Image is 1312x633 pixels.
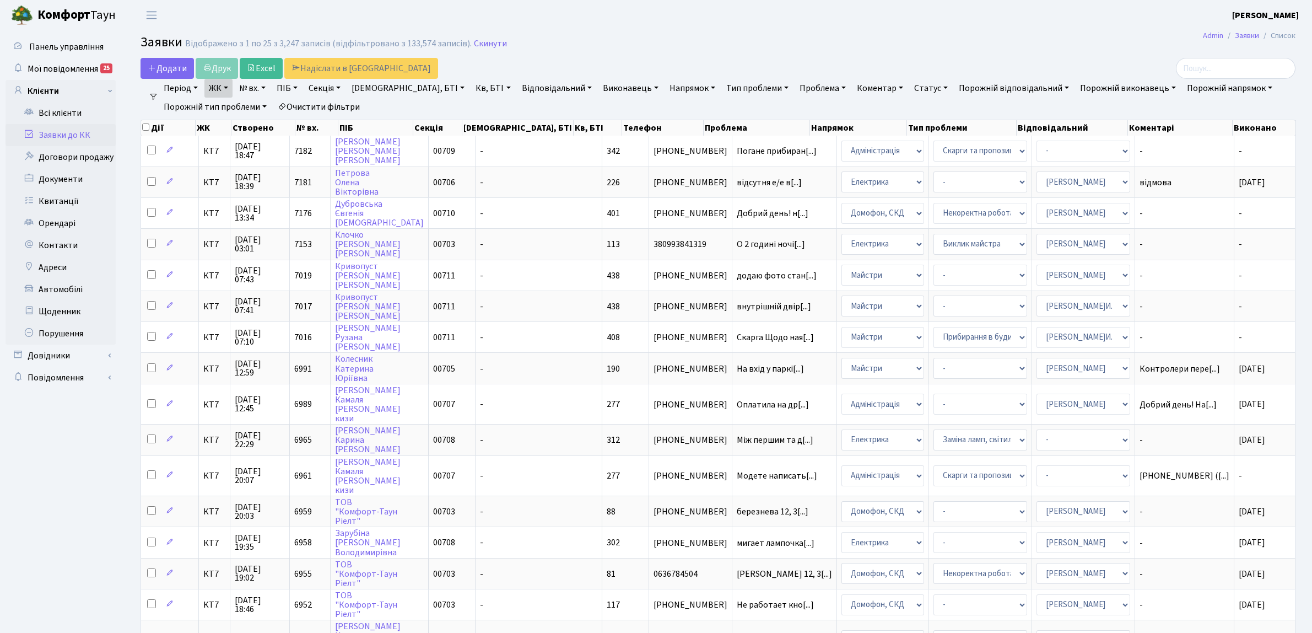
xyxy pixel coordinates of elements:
[235,173,285,191] span: [DATE] 18:39
[294,537,312,549] span: 6958
[37,6,90,24] b: Комфорт
[1259,30,1295,42] li: Список
[737,207,808,219] span: Добрий день! н[...]
[654,178,727,187] span: [PHONE_NUMBER]
[1128,120,1233,136] th: Коментарі
[159,98,271,116] a: Порожній тип проблеми
[29,41,104,53] span: Панель управління
[654,471,727,480] span: [PHONE_NUMBER]
[480,238,483,250] span: -
[654,364,727,373] span: [PHONE_NUMBER]
[1140,600,1229,609] span: -
[607,331,620,344] span: 408
[722,79,793,98] a: Тип проблеми
[654,240,727,249] span: 380993841319
[598,79,663,98] a: Виконавець
[335,353,374,384] a: КолесникКатеринаЮріївна
[1239,568,1265,580] span: [DATE]
[203,271,225,280] span: КТ7
[471,79,515,98] a: Кв, БТІ
[231,120,295,136] th: Створено
[235,534,285,551] span: [DATE] 19:35
[607,176,620,189] span: 226
[795,79,850,98] a: Проблема
[338,120,413,136] th: ПІБ
[203,507,225,516] span: КТ7
[235,142,285,160] span: [DATE] 18:47
[433,331,455,344] span: 00711
[159,79,202,98] a: Період
[235,503,285,521] span: [DATE] 20:03
[1239,537,1265,549] span: [DATE]
[335,260,401,291] a: Кривопуст[PERSON_NAME][PERSON_NAME]
[607,568,615,580] span: 81
[1140,570,1229,578] span: -
[6,80,116,102] a: Клієнти
[1140,178,1229,187] span: відмова
[235,360,285,377] span: [DATE] 12:59
[235,596,285,614] span: [DATE] 18:46
[335,384,401,425] a: [PERSON_NAME]Камаля[PERSON_NAME]кизи
[1140,333,1229,342] span: -
[203,471,225,480] span: КТ7
[294,207,312,219] span: 7176
[138,6,165,24] button: Переключити навігацію
[607,537,620,549] span: 302
[203,400,225,409] span: КТ7
[294,399,312,411] span: 6989
[433,537,455,549] span: 00708
[294,331,312,344] span: 7016
[347,79,469,98] a: [DEMOGRAPHIC_DATA], БТІ
[665,79,720,98] a: Напрямок
[654,539,727,548] span: [PHONE_NUMBER]
[6,256,116,278] a: Адреси
[607,145,620,157] span: 342
[433,434,455,446] span: 00708
[335,136,401,167] a: [PERSON_NAME][PERSON_NAME][PERSON_NAME]
[6,124,116,146] a: Заявки до КК
[203,209,225,218] span: КТ7
[6,367,116,389] a: Повідомлення
[1140,436,1229,444] span: -
[737,434,813,446] span: Між першим та д[...]
[654,570,727,578] span: 0636784504
[433,145,455,157] span: 00709
[6,36,116,58] a: Панель управління
[480,470,483,482] span: -
[480,363,483,375] span: -
[6,102,116,124] a: Всі клієнти
[654,271,727,280] span: [PHONE_NUMBER]
[1140,399,1217,411] span: Добрий день! На[...]
[433,238,455,250] span: 00703
[607,470,620,482] span: 277
[480,331,483,344] span: -
[6,323,116,345] a: Порушення
[235,235,285,253] span: [DATE] 03:01
[433,207,455,219] span: 00710
[294,301,312,313] span: 7017
[141,33,182,52] span: Заявки
[607,506,615,518] span: 88
[654,209,727,218] span: [PHONE_NUMBER]
[607,363,620,375] span: 190
[235,205,285,222] span: [DATE] 13:34
[654,302,727,311] span: [PHONE_NUMBER]
[1239,207,1242,219] span: -
[1239,270,1242,282] span: -
[737,176,802,189] span: відсутня е/е в[...]
[294,363,312,375] span: 6991
[11,4,33,26] img: logo.png
[6,234,116,256] a: Контакти
[1140,539,1229,548] span: -
[910,79,952,98] a: Статус
[294,145,312,157] span: 7182
[294,238,312,250] span: 7153
[235,565,285,582] span: [DATE] 19:02
[810,120,907,136] th: Напрямок
[480,506,483,518] span: -
[704,120,810,136] th: Проблема
[203,147,225,155] span: КТ7
[1233,120,1296,136] th: Виконано
[480,270,483,282] span: -
[1140,271,1229,280] span: -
